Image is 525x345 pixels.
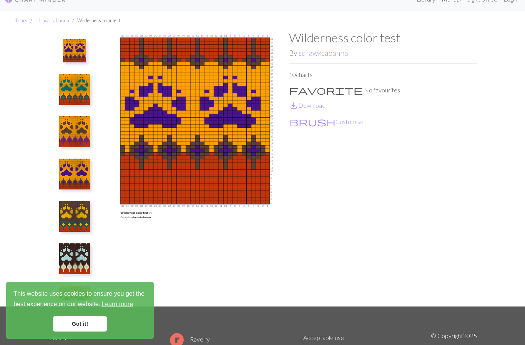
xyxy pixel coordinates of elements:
span: save_alt [289,100,298,111]
img: Copy of Copy of Copy of Wilderness color test [59,243,90,274]
span: favorite [289,85,363,95]
img: Wilderness color test [63,39,86,62]
span: brush [289,116,336,127]
span: This website uses cookies to ensure you get the best experience on our website. [13,289,146,310]
a: Acceptable use [303,334,344,341]
i: Download [289,101,298,110]
a: sdrawkcabanna [299,49,348,57]
button: CustomiseCustomise [289,117,364,127]
img: Copy of Wilderness color test [59,116,90,147]
img: Copy of Copy of Wilderness color test [59,159,90,189]
i: Favourite [289,85,363,95]
a: Library [48,334,67,341]
img: Copy of Wilderness color test [59,74,90,105]
h2: By [289,49,477,57]
img: Copy of Copy of Wilderness color test [59,201,90,232]
a: dismiss cookie message [53,316,107,332]
i: Customise [289,117,336,126]
p: 10 charts [289,70,477,79]
a: DownloadDownload [289,102,326,109]
p: No favourites [289,85,477,95]
h1: Wilderness color test [289,30,477,45]
a: sdrawkcabanna [35,17,69,23]
a: learn more about cookies [100,298,134,310]
img: Wilderness color test [101,30,289,306]
a: Ravelry [170,335,210,343]
li: Wilderness color test [69,17,120,24]
div: cookieconsent [6,282,154,339]
a: Library [12,17,27,23]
